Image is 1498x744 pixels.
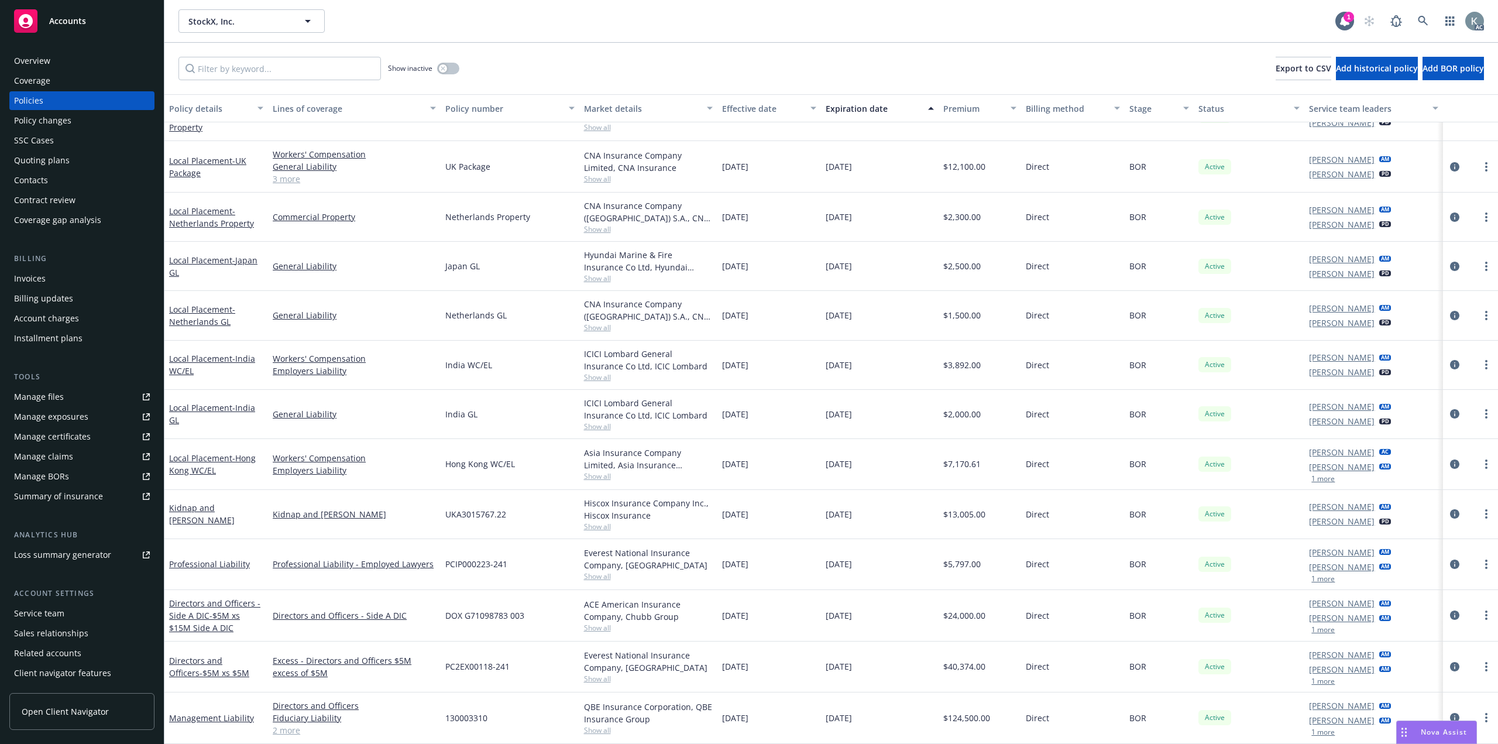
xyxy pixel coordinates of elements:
[584,224,713,234] span: Show all
[445,211,530,223] span: Netherlands Property
[14,407,88,426] div: Manage exposures
[826,408,852,420] span: [DATE]
[169,205,254,229] span: - Netherlands Property
[826,359,852,371] span: [DATE]
[1026,102,1107,115] div: Billing method
[9,211,154,229] a: Coverage gap analysis
[1309,366,1375,378] a: [PERSON_NAME]
[1129,508,1146,520] span: BOR
[14,546,111,564] div: Loss summary generator
[273,211,436,223] a: Commercial Property
[584,571,713,581] span: Show all
[943,309,981,321] span: $1,500.00
[1129,408,1146,420] span: BOR
[1311,475,1335,482] button: 1 more
[273,148,436,160] a: Workers' Compensation
[14,309,79,328] div: Account charges
[445,102,561,115] div: Policy number
[273,408,436,420] a: General Liability
[1026,408,1049,420] span: Direct
[584,701,713,725] div: QBE Insurance Corporation, QBE Insurance Group
[722,408,748,420] span: [DATE]
[1479,507,1493,521] a: more
[1336,57,1418,80] button: Add historical policy
[584,273,713,283] span: Show all
[1465,12,1484,30] img: photo
[273,160,436,173] a: General Liability
[9,5,154,37] a: Accounts
[1309,649,1375,661] a: [PERSON_NAME]
[14,91,43,110] div: Policies
[14,487,103,506] div: Summary of insurance
[1194,94,1304,122] button: Status
[722,211,748,223] span: [DATE]
[1309,218,1375,231] a: [PERSON_NAME]
[1021,94,1125,122] button: Billing method
[584,249,713,273] div: Hyundai Marine & Fire Insurance Co Ltd, Hyundai Insurance
[1129,309,1146,321] span: BOR
[1203,409,1226,419] span: Active
[9,309,154,328] a: Account charges
[1129,102,1176,115] div: Stage
[14,624,88,643] div: Sales relationships
[1423,57,1484,80] button: Add BOR policy
[1309,546,1375,558] a: [PERSON_NAME]
[826,458,852,470] span: [DATE]
[445,558,507,570] span: PCIP000223-241
[943,712,990,724] span: $124,500.00
[14,427,91,446] div: Manage certificates
[9,269,154,288] a: Invoices
[584,547,713,571] div: Everest National Insurance Company, [GEOGRAPHIC_DATA]
[722,712,748,724] span: [DATE]
[273,102,423,115] div: Lines of coverage
[441,94,579,122] button: Policy number
[9,289,154,308] a: Billing updates
[1026,458,1049,470] span: Direct
[722,309,748,321] span: [DATE]
[1129,359,1146,371] span: BOR
[1309,515,1375,527] a: [PERSON_NAME]
[821,94,939,122] button: Expiration date
[273,700,436,712] a: Directors and Officers
[9,191,154,210] a: Contract review
[1203,459,1226,469] span: Active
[1026,260,1049,272] span: Direct
[169,452,256,476] a: Local Placement
[268,94,441,122] button: Lines of coverage
[943,102,1004,115] div: Premium
[1129,660,1146,673] span: BOR
[1026,359,1049,371] span: Direct
[445,160,490,173] span: UK Package
[584,421,713,431] span: Show all
[584,149,713,174] div: CNA Insurance Company Limited, CNA Insurance
[164,94,268,122] button: Policy details
[9,588,154,599] div: Account settings
[1448,308,1462,323] a: circleInformation
[273,173,436,185] a: 3 more
[9,467,154,486] a: Manage BORs
[584,122,713,132] span: Show all
[1129,260,1146,272] span: BOR
[1479,358,1493,372] a: more
[9,388,154,406] a: Manage files
[1448,358,1462,372] a: circleInformation
[1309,302,1375,314] a: [PERSON_NAME]
[584,598,713,623] div: ACE American Insurance Company, Chubb Group
[1448,210,1462,224] a: circleInformation
[826,660,852,673] span: [DATE]
[388,63,432,73] span: Show inactive
[14,111,71,130] div: Policy changes
[943,660,985,673] span: $40,374.00
[1026,309,1049,321] span: Direct
[1448,660,1462,674] a: circleInformation
[169,304,235,327] a: Local Placement
[1397,721,1411,743] div: Drag to move
[1336,63,1418,74] span: Add historical policy
[584,397,713,421] div: ICICI Lombard General Insurance Co Ltd, ICIC Lombard
[14,644,81,663] div: Related accounts
[49,16,86,26] span: Accounts
[722,609,748,622] span: [DATE]
[1479,660,1493,674] a: more
[9,664,154,683] a: Client navigator features
[1309,102,1425,115] div: Service team leaders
